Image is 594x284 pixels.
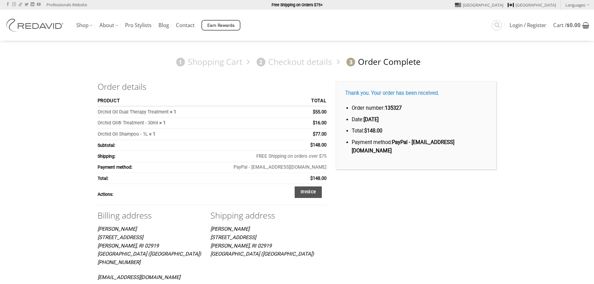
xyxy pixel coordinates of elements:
td: FREE Shipping on orders over $75 [203,151,326,162]
span: $ [313,120,315,126]
span: $ [313,131,315,137]
span: 148.00 [310,176,326,181]
a: Login / Register [509,20,546,31]
strong: × 1 [159,120,166,126]
h2: Billing address [98,210,201,221]
bdi: 16.00 [313,120,326,126]
span: Cart / [553,23,581,28]
span: 2 [257,58,265,66]
th: Payment method: [98,162,203,173]
th: Shipping: [98,151,203,162]
a: Earn Rewards [201,20,240,31]
a: Languages [565,0,589,9]
strong: Free Shipping on Orders $75+ [272,2,323,7]
span: $ [310,176,313,181]
span: $ [310,142,313,148]
p: [EMAIL_ADDRESS][DOMAIN_NAME] [98,273,201,282]
li: Payment method: [352,138,487,155]
a: Pro Stylists [125,20,152,31]
bdi: 77.00 [313,131,326,137]
strong: [DATE] [364,117,379,123]
a: Follow on Twitter [25,2,28,7]
a: Contact [176,20,195,31]
h2: Shipping address [210,210,314,221]
span: $ [364,128,367,134]
strong: × 1 [149,131,155,137]
th: Total [203,96,326,107]
bdi: 0.00 [567,22,581,29]
strong: PayPal - [EMAIL_ADDRESS][DOMAIN_NAME] [352,139,454,154]
a: Orchid Oil Shampoo - 1L [98,131,148,137]
strong: 135327 [385,105,402,111]
span: 1 [176,58,185,66]
img: REDAVID Salon Products | United States [5,19,67,32]
a: Orchid Oil® Treatment - 30ml [98,120,158,126]
address: [PERSON_NAME] [STREET_ADDRESS] [PERSON_NAME], RI 02919 [GEOGRAPHIC_DATA] ([GEOGRAPHIC_DATA]) [210,225,314,258]
a: Follow on Instagram [12,2,16,7]
th: Product [98,96,203,107]
a: Invoice order number 135327 [295,186,322,198]
a: Blog [158,20,169,31]
span: Earn Rewards [207,22,235,29]
th: Subtotal: [98,140,203,151]
bdi: 55.00 [313,109,326,115]
a: Follow on Facebook [6,2,10,7]
a: Shop [76,19,93,31]
a: Search [492,20,502,31]
a: Follow on LinkedIn [31,2,34,7]
a: 1Shopping Cart [173,56,243,67]
strong: Thank you. Your order has been received. [345,90,439,96]
th: Total: [98,173,203,184]
a: Follow on YouTube [37,2,41,7]
h2: Order details [98,81,326,92]
a: [GEOGRAPHIC_DATA] [508,0,556,10]
a: 2Checkout details [254,56,332,67]
span: $ [567,22,570,29]
li: Order number: [352,104,487,113]
span: $ [313,109,315,115]
th: Actions: [98,184,203,205]
p: [PHONE_NUMBER] [98,258,201,267]
li: Total: [352,127,487,135]
a: Follow on TikTok [18,2,22,7]
span: Login / Register [509,23,546,28]
td: PayPal - [EMAIL_ADDRESS][DOMAIN_NAME] [203,162,326,173]
nav: Checkout steps [98,52,497,72]
a: About [99,19,118,31]
a: [GEOGRAPHIC_DATA] [455,0,503,10]
a: Orchid Oil Dual Therapy Treatment [98,109,169,115]
strong: × 1 [170,109,176,115]
li: Date: [352,116,487,124]
bdi: 148.00 [364,128,382,134]
span: 148.00 [310,142,326,148]
a: View cart [553,18,589,32]
address: [PERSON_NAME] [STREET_ADDRESS] [PERSON_NAME], RI 02919 [GEOGRAPHIC_DATA] ([GEOGRAPHIC_DATA]) [98,225,201,282]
